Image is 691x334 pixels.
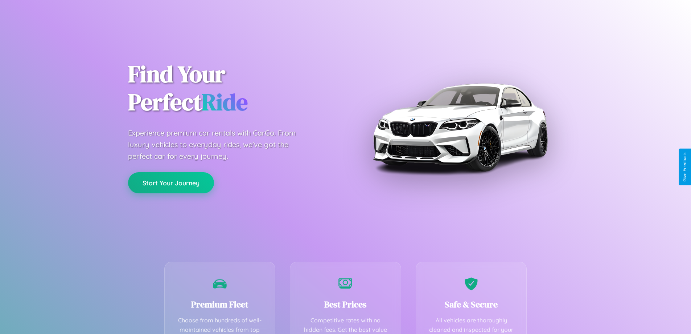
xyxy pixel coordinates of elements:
button: Start Your Journey [128,172,214,193]
h1: Find Your Perfect [128,60,335,116]
div: Give Feedback [682,152,687,182]
img: Premium BMW car rental vehicle [369,36,551,218]
p: Experience premium car rentals with CarGo. From luxury vehicles to everyday rides, we've got the ... [128,127,309,162]
h3: Best Prices [301,298,390,310]
span: Ride [202,86,248,118]
h3: Premium Fleet [176,298,264,310]
h3: Safe & Secure [427,298,516,310]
